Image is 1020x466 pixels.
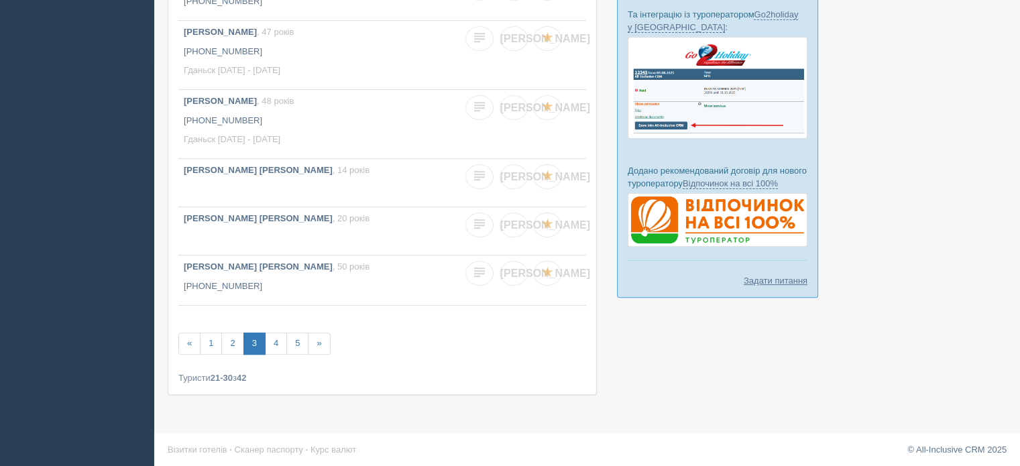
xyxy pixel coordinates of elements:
[907,445,1007,455] a: © All-Inclusive CRM 2025
[628,8,807,34] p: Та інтеграцію із туроператором :
[200,333,222,355] a: 1
[178,255,452,305] a: [PERSON_NAME] [PERSON_NAME], 50 років [PHONE_NUMBER]
[257,27,294,37] span: , 47 років
[235,445,303,455] a: Сканер паспорту
[229,445,232,455] span: ·
[178,371,586,384] div: Туристи з
[628,37,807,138] img: go2holiday-bookings-crm-for-travel-agency.png
[178,21,452,89] a: [PERSON_NAME], 47 років [PHONE_NUMBER] Гданьск [DATE] - [DATE]
[237,373,246,383] b: 42
[308,333,330,355] a: »
[178,333,201,355] a: «
[286,333,308,355] a: 5
[211,373,233,383] b: 21-30
[500,268,590,279] span: [PERSON_NAME]
[500,95,528,120] a: [PERSON_NAME]
[184,261,333,272] b: [PERSON_NAME] [PERSON_NAME]
[265,333,287,355] a: 4
[500,213,528,237] a: [PERSON_NAME]
[500,102,590,113] span: [PERSON_NAME]
[683,178,778,189] a: Відпочинок на всі 100%
[184,64,447,77] p: Гданьск [DATE] - [DATE]
[500,33,590,44] span: [PERSON_NAME]
[184,96,257,106] b: [PERSON_NAME]
[178,207,452,255] a: [PERSON_NAME] [PERSON_NAME], 20 років
[178,159,452,207] a: [PERSON_NAME] [PERSON_NAME], 14 років
[500,219,590,231] span: [PERSON_NAME]
[178,90,452,158] a: [PERSON_NAME], 48 років [PHONE_NUMBER] Гданьск [DATE] - [DATE]
[184,213,333,223] b: [PERSON_NAME] [PERSON_NAME]
[500,26,528,51] a: [PERSON_NAME]
[306,445,308,455] span: ·
[168,445,227,455] a: Візитки готелів
[500,171,590,182] span: [PERSON_NAME]
[184,46,447,58] p: [PHONE_NUMBER]
[500,261,528,286] a: [PERSON_NAME]
[500,164,528,189] a: [PERSON_NAME]
[184,115,447,127] p: [PHONE_NUMBER]
[257,96,294,106] span: , 48 років
[184,27,257,37] b: [PERSON_NAME]
[243,333,266,355] a: 3
[184,165,333,175] b: [PERSON_NAME] [PERSON_NAME]
[628,164,807,190] p: Додано рекомендований договір для нового туроператору
[184,133,447,146] p: Гданьск [DATE] - [DATE]
[184,280,447,293] p: [PHONE_NUMBER]
[310,445,356,455] a: Курс валют
[333,213,370,223] span: , 20 років
[221,333,243,355] a: 2
[333,165,370,175] span: , 14 років
[333,261,370,272] span: , 50 років
[628,193,807,247] img: %D0%B4%D0%BE%D0%B3%D0%BE%D0%B2%D1%96%D1%80-%D0%B2%D1%96%D0%B4%D0%BF%D0%BE%D1%87%D0%B8%D0%BD%D0%BE...
[744,274,807,287] a: Задати питання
